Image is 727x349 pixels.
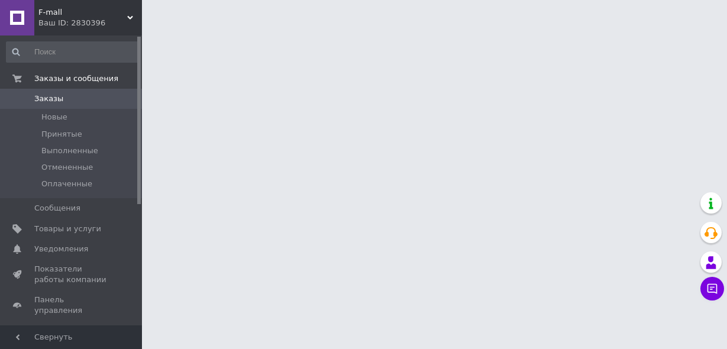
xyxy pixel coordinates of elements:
span: Заказы [34,93,63,104]
span: Новые [41,112,67,122]
span: Показатели работы компании [34,264,109,285]
span: Сообщения [34,203,80,214]
span: Заказы и сообщения [34,73,118,84]
span: Отмененные [41,162,93,173]
span: Принятые [41,129,82,140]
button: Чат с покупателем [700,277,724,300]
span: Панель управления [34,295,109,316]
span: Товары и услуги [34,224,101,234]
span: F-mall [38,7,127,18]
span: Выполненные [41,146,98,156]
span: Уведомления [34,244,88,254]
span: Оплаченные [41,179,92,189]
input: Поиск [6,41,140,63]
div: Ваш ID: 2830396 [38,18,142,28]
